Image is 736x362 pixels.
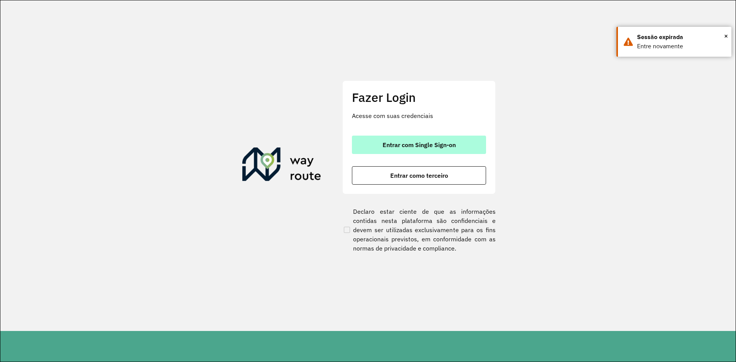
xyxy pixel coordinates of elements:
[352,111,486,120] p: Acesse com suas credenciais
[724,30,728,42] button: Close
[352,90,486,105] h2: Fazer Login
[637,42,726,51] div: Entre novamente
[724,30,728,42] span: ×
[383,142,456,148] span: Entrar com Single Sign-on
[352,166,486,185] button: button
[637,33,726,42] div: Sessão expirada
[390,172,448,179] span: Entrar como terceiro
[342,207,496,253] label: Declaro estar ciente de que as informações contidas nesta plataforma são confidenciais e devem se...
[352,136,486,154] button: button
[242,147,321,184] img: Roteirizador AmbevTech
